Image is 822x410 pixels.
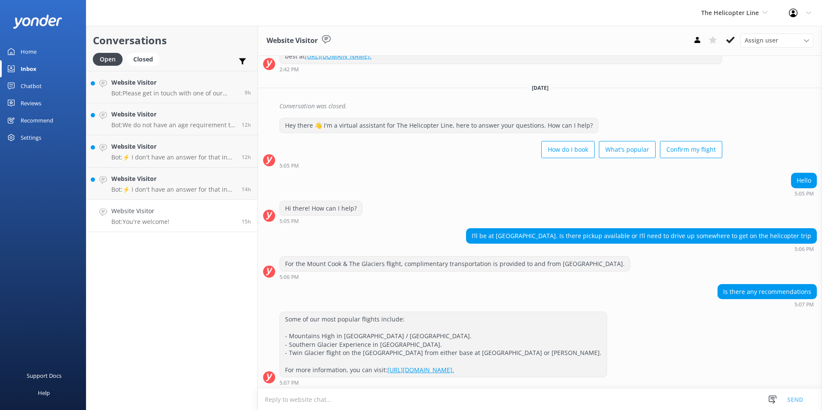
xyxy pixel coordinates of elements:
[279,66,722,72] div: Aug 31 2025 02:42pm (UTC +12:00) Pacific/Auckland
[21,112,53,129] div: Recommend
[21,77,42,95] div: Chatbot
[740,34,813,47] div: Assign User
[111,206,169,216] h4: Website Visitor
[111,78,238,87] h4: Website Visitor
[111,121,235,129] p: Bot: We do not have an age requirement to join a scenic flight with us, however, all children mus...
[111,89,238,97] p: Bot: Please get in touch with one of our bases regarding the flight and time of day that suit you...
[21,95,41,112] div: Reviews
[305,52,371,60] a: [URL][DOMAIN_NAME].
[745,36,778,45] span: Assign user
[718,301,817,307] div: Sep 01 2025 05:07pm (UTC +12:00) Pacific/Auckland
[279,218,362,224] div: Sep 01 2025 05:05pm (UTC +12:00) Pacific/Auckland
[660,141,722,158] button: Confirm my flight
[86,103,258,135] a: Website VisitorBot:We do not have an age requirement to join a scenic flight with us, however, al...
[111,218,169,226] p: Bot: You're welcome!
[267,35,318,46] h3: Website Visitor
[93,54,127,64] a: Open
[279,162,722,168] div: Sep 01 2025 05:05pm (UTC +12:00) Pacific/Auckland
[38,384,50,401] div: Help
[93,53,123,66] div: Open
[280,118,598,133] div: Hey there 👋 I'm a virtual assistant for The Helicopter Line, here to answer your questions. How c...
[27,367,61,384] div: Support Docs
[111,142,235,151] h4: Website Visitor
[794,191,814,196] strong: 5:05 PM
[242,218,251,225] span: Sep 01 2025 05:12pm (UTC +12:00) Pacific/Auckland
[279,275,299,280] strong: 5:06 PM
[279,380,299,386] strong: 5:07 PM
[794,247,814,252] strong: 5:06 PM
[242,153,251,161] span: Sep 01 2025 07:37pm (UTC +12:00) Pacific/Auckland
[242,186,251,193] span: Sep 01 2025 06:11pm (UTC +12:00) Pacific/Auckland
[280,312,607,377] div: Some of our most popular flights include: - Mountains High in [GEOGRAPHIC_DATA] / [GEOGRAPHIC_DAT...
[86,135,258,168] a: Website VisitorBot:⚡ I don't have an answer for that in my knowledge base. Please try and rephras...
[791,190,817,196] div: Sep 01 2025 05:05pm (UTC +12:00) Pacific/Auckland
[527,84,554,92] span: [DATE]
[791,173,816,188] div: Hello
[279,219,299,224] strong: 5:05 PM
[718,285,816,299] div: Is there any recommendations
[21,43,37,60] div: Home
[794,302,814,307] strong: 5:07 PM
[127,54,164,64] a: Closed
[466,246,817,252] div: Sep 01 2025 05:06pm (UTC +12:00) Pacific/Auckland
[280,257,630,271] div: For the Mount Cook & The Glaciers flight, complimentary transportation is provided to and from [G...
[127,53,159,66] div: Closed
[279,379,607,386] div: Sep 01 2025 05:07pm (UTC +12:00) Pacific/Auckland
[263,99,817,113] div: 2025-08-31T21:09:05.200
[280,201,362,216] div: Hi there! How can I help?
[21,129,41,146] div: Settings
[541,141,595,158] button: How do I book
[111,110,235,119] h4: Website Visitor
[86,168,258,200] a: Website VisitorBot:⚡ I don't have an answer for that in my knowledge base. Please try and rephras...
[279,274,630,280] div: Sep 01 2025 05:06pm (UTC +12:00) Pacific/Auckland
[279,99,817,113] div: Conversation was closed.
[86,200,258,232] a: Website VisitorBot:You're welcome!15h
[93,32,251,49] h2: Conversations
[111,186,235,193] p: Bot: ⚡ I don't have an answer for that in my knowledge base. Please try and rephrase your questio...
[111,174,235,184] h4: Website Visitor
[279,67,299,72] strong: 2:42 PM
[466,229,816,243] div: I’ll be at [GEOGRAPHIC_DATA]. Is there pickup available or I’ll need to drive up somewhere to get...
[245,89,251,96] span: Sep 01 2025 10:37pm (UTC +12:00) Pacific/Auckland
[701,9,759,17] span: The Helicopter Line
[279,163,299,168] strong: 5:05 PM
[599,141,656,158] button: What's popular
[21,60,37,77] div: Inbox
[111,153,235,161] p: Bot: ⚡ I don't have an answer for that in my knowledge base. Please try and rephrase your questio...
[387,366,454,374] a: [URL][DOMAIN_NAME].
[86,71,258,103] a: Website VisitorBot:Please get in touch with one of our bases regarding the flight and time of day...
[242,121,251,129] span: Sep 01 2025 08:19pm (UTC +12:00) Pacific/Auckland
[13,15,62,29] img: yonder-white-logo.png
